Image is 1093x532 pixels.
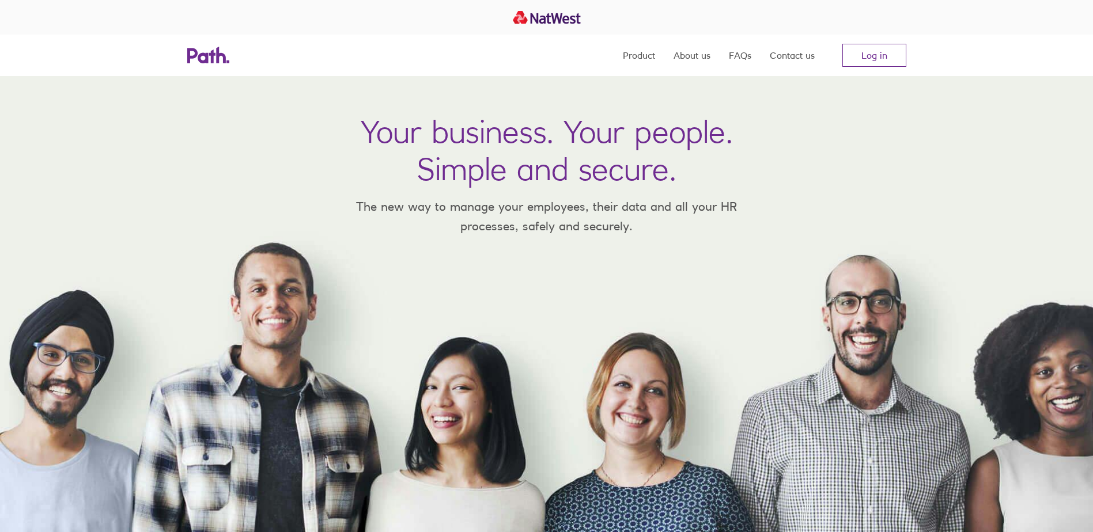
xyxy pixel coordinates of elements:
[623,35,655,76] a: Product
[674,35,710,76] a: About us
[770,35,815,76] a: Contact us
[361,113,733,188] h1: Your business. Your people. Simple and secure.
[729,35,751,76] a: FAQs
[842,44,906,67] a: Log in
[339,197,754,235] p: The new way to manage your employees, their data and all your HR processes, safely and securely.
